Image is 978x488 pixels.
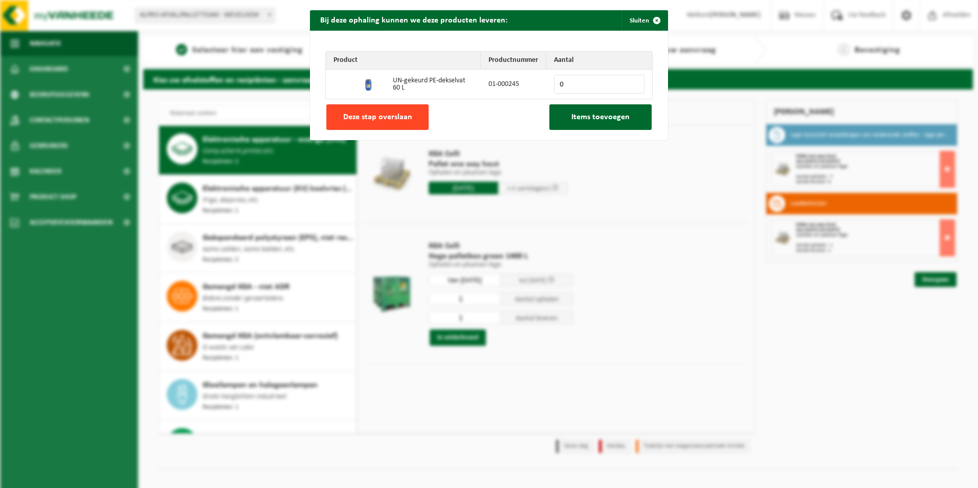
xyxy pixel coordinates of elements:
button: Items toevoegen [549,104,652,130]
span: Items toevoegen [571,113,630,121]
img: 01-000245 [361,75,377,92]
h2: Bij deze ophaling kunnen we deze producten leveren: [310,10,518,30]
th: Aantal [546,52,652,70]
th: Productnummer [481,52,546,70]
span: Deze stap overslaan [343,113,412,121]
th: Product [326,52,481,70]
td: 01-000245 [481,70,546,99]
td: UN-gekeurd PE-dekselvat 60 L [385,70,481,99]
button: Deze stap overslaan [326,104,429,130]
button: Sluiten [621,10,667,31]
